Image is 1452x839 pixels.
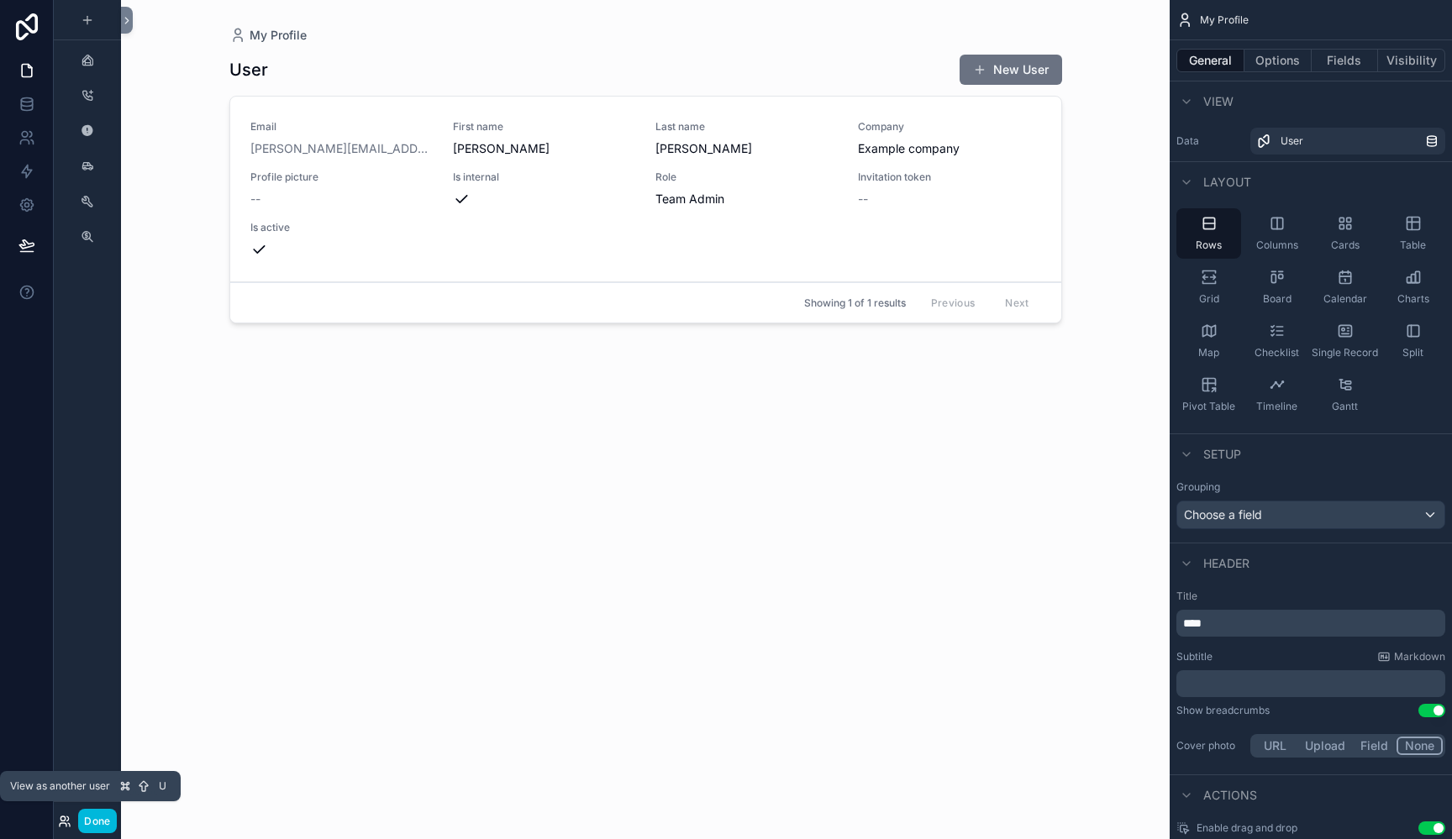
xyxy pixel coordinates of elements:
[1198,346,1219,359] span: Map
[1263,292,1292,306] span: Board
[1332,400,1358,413] span: Gantt
[1176,610,1445,637] div: scrollable content
[1297,737,1353,755] button: Upload
[1176,704,1270,717] div: Show breadcrumbs
[78,809,116,833] button: Done
[1397,737,1443,755] button: None
[1176,670,1445,697] div: scrollable content
[1176,739,1244,752] label: Cover photo
[1176,49,1244,72] button: General
[1402,346,1423,359] span: Split
[1381,262,1445,312] button: Charts
[1312,346,1378,359] span: Single Record
[1394,650,1445,663] span: Markdown
[1176,134,1244,148] label: Data
[1250,128,1445,155] a: User
[1381,316,1445,366] button: Split
[1313,316,1377,366] button: Single Record
[1312,49,1379,72] button: Fields
[1244,316,1309,366] button: Checklist
[1203,174,1251,191] span: Layout
[1176,370,1241,420] button: Pivot Table
[1203,93,1234,110] span: View
[1244,262,1309,312] button: Board
[1196,239,1222,252] span: Rows
[1176,501,1445,529] button: Choose a field
[1176,262,1241,312] button: Grid
[1244,208,1309,259] button: Columns
[1176,590,1445,603] label: Title
[1182,400,1235,413] span: Pivot Table
[1381,208,1445,259] button: Table
[1184,507,1262,522] span: Choose a field
[1331,239,1360,252] span: Cards
[1176,650,1213,663] label: Subtitle
[1256,239,1298,252] span: Columns
[1200,13,1249,27] span: My Profile
[1313,262,1377,312] button: Calendar
[1199,292,1219,306] span: Grid
[1313,208,1377,259] button: Cards
[1176,316,1241,366] button: Map
[1377,650,1445,663] a: Markdown
[1253,737,1297,755] button: URL
[1313,370,1377,420] button: Gantt
[1244,370,1309,420] button: Timeline
[1255,346,1299,359] span: Checklist
[1176,480,1220,494] label: Grouping
[804,296,906,310] span: Showing 1 of 1 results
[1397,292,1429,306] span: Charts
[1203,446,1241,463] span: Setup
[1378,49,1445,72] button: Visibility
[1400,239,1426,252] span: Table
[1281,134,1303,148] span: User
[1203,555,1249,572] span: Header
[1203,787,1257,804] span: Actions
[10,779,110,793] span: View as another user
[1244,49,1312,72] button: Options
[1256,400,1297,413] span: Timeline
[1353,737,1397,755] button: Field
[155,779,169,793] span: U
[1323,292,1367,306] span: Calendar
[1176,208,1241,259] button: Rows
